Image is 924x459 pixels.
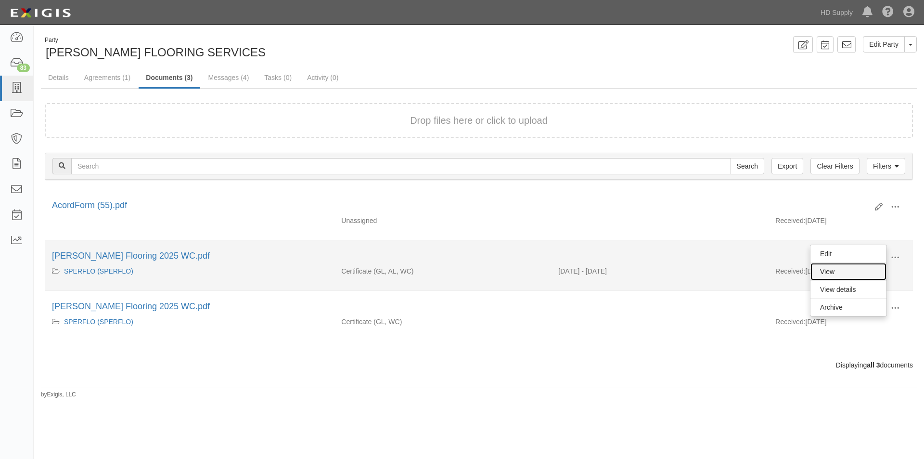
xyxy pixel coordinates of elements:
a: Archive [810,299,886,316]
div: Perez Flooring 2025 WC.pdf [52,250,868,262]
div: General Liability Workers Compensation/Employers Liability [334,317,551,327]
a: Documents (3) [139,68,200,89]
i: Help Center - Complianz [882,7,894,18]
a: [PERSON_NAME] Flooring 2025 WC.pdf [52,302,210,311]
span: [PERSON_NAME] FLOORING SERVICES [46,46,266,59]
a: Activity (0) [300,68,346,87]
a: HD Supply [816,3,858,22]
div: Unassigned [334,216,551,225]
input: Search [71,158,731,174]
div: Effective 02/02/2025 - Expiration 02/02/2026 [551,266,768,276]
button: Drop files here or click to upload [410,114,548,128]
a: Filters [867,158,905,174]
img: logo-5460c22ac91f19d4615b14bd174203de0afe785f0fc80cf4dbbc73dc1793850b.png [7,4,74,22]
div: Perez Flooring 2025 WC.pdf [52,301,868,313]
a: View details [810,281,886,298]
p: Received: [775,317,805,327]
a: SPERFLO (SPERFLO) [64,267,133,275]
div: AcordForm (55).pdf [52,199,868,212]
a: View [810,263,886,280]
a: [PERSON_NAME] Flooring 2025 WC.pdf [52,251,210,261]
a: Tasks (0) [257,68,299,87]
a: AcordForm (55).pdf [52,200,127,210]
b: all 3 [867,361,880,369]
a: Agreements (1) [77,68,138,87]
p: Received: [775,216,805,225]
a: Edit [810,245,886,262]
div: [DATE] [768,216,913,230]
a: SPERFLO (SPERFLO) [64,318,133,326]
a: Exigis, LLC [47,391,76,398]
a: Messages (4) [201,68,257,87]
div: General Liability Auto Liability Workers Compensation/Employers Liability [334,266,551,276]
div: 83 [17,64,30,72]
div: Displaying documents [38,360,920,370]
input: Search [731,158,764,174]
a: Edit Party [863,36,905,52]
div: [DATE] [768,266,913,281]
div: SPERFLO (SPERFLO) [52,317,327,327]
p: Received: [775,266,805,276]
small: by [41,391,76,399]
a: Export [771,158,803,174]
div: PEREZ FLOORING SERVICES [41,36,472,61]
a: Details [41,68,76,87]
div: Party [45,36,266,44]
a: Clear Filters [810,158,859,174]
div: SPERFLO (SPERFLO) [52,266,327,276]
div: [DATE] [768,317,913,331]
